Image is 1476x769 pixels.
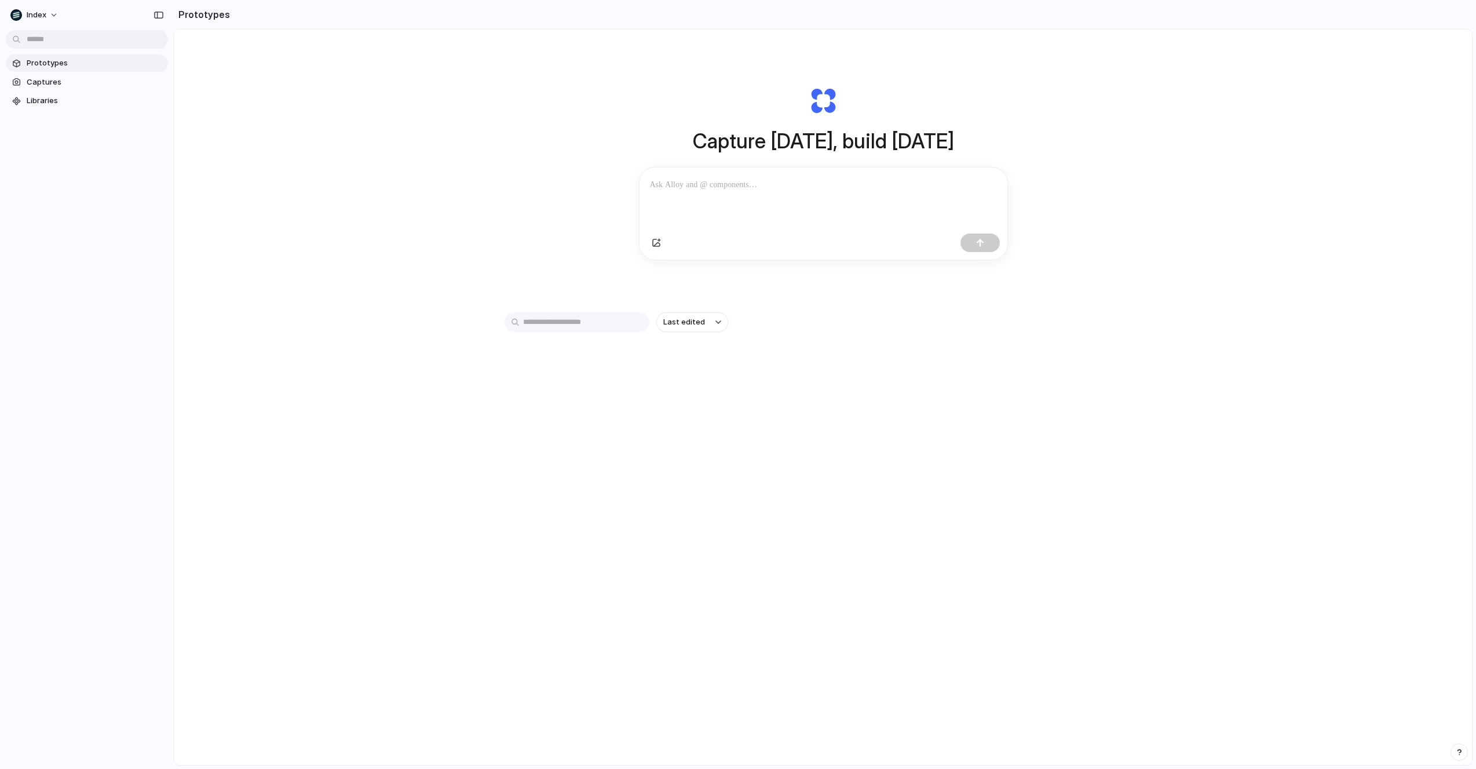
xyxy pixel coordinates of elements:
[174,8,230,21] h2: Prototypes
[6,54,168,72] a: Prototypes
[663,316,705,328] span: Last edited
[656,312,728,332] button: Last edited
[27,57,163,69] span: Prototypes
[6,74,168,91] a: Captures
[27,9,46,21] span: Index
[27,76,163,88] span: Captures
[693,126,954,156] h1: Capture [DATE], build [DATE]
[6,6,64,24] button: Index
[27,95,163,107] span: Libraries
[6,92,168,110] a: Libraries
